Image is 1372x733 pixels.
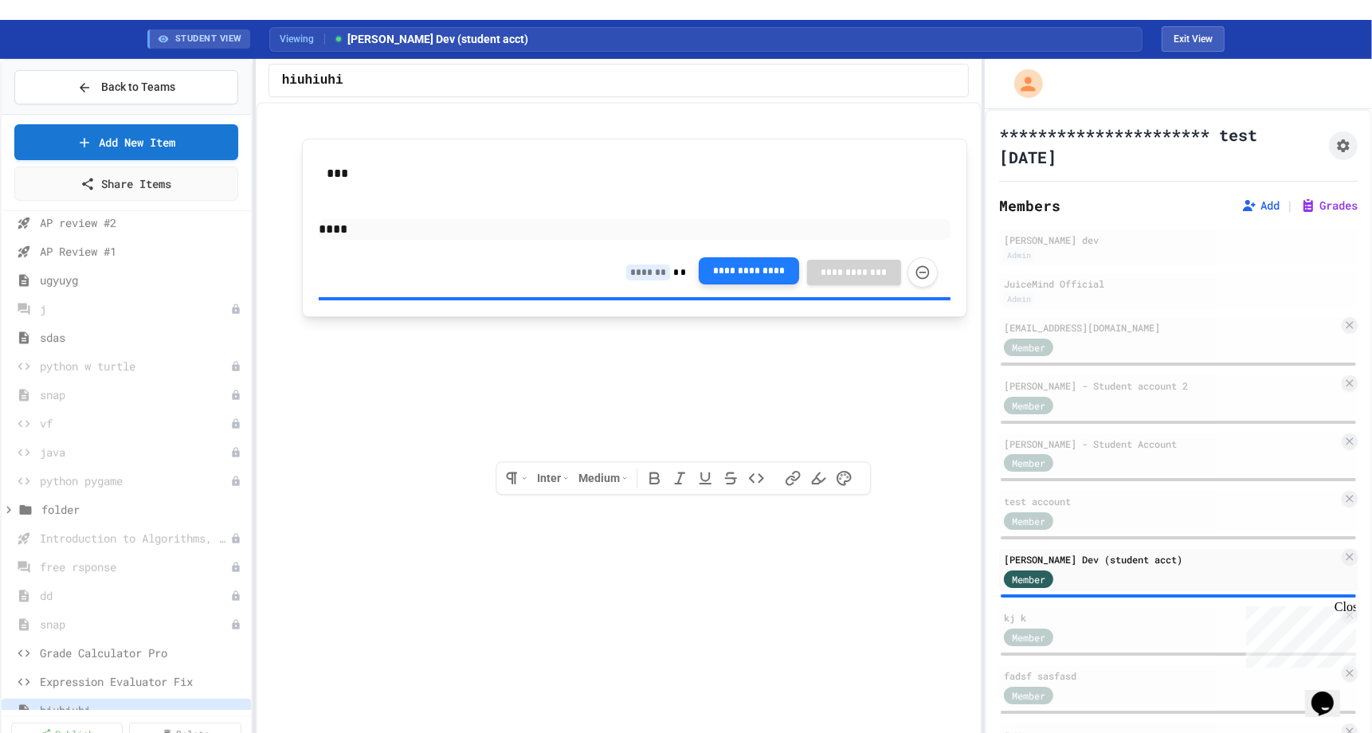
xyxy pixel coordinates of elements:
[1012,630,1045,645] span: Member
[230,533,241,544] div: Unpublished
[230,590,241,602] div: Unpublished
[282,71,343,90] span: hiuhiuhi
[230,304,241,315] div: Unpublished
[40,587,230,604] span: dd
[1004,378,1339,393] div: [PERSON_NAME] - Student account 2
[101,79,175,96] span: Back to Teams
[40,214,245,231] span: AP review #2
[230,361,241,372] div: Unpublished
[1300,198,1358,214] button: Grades
[6,6,110,101] div: Chat with us now!Close
[230,476,241,487] div: Unpublished
[1329,131,1358,160] button: Assignment Settings
[1004,494,1339,508] div: test account
[14,167,238,201] a: Share Items
[998,65,1047,102] div: My Account
[1004,437,1339,451] div: [PERSON_NAME] - Student Account
[40,472,230,489] span: python pygame
[1012,688,1045,703] span: Member
[40,702,245,719] span: hiuhiuhi
[1012,398,1045,413] span: Member
[533,465,573,491] button: Inter
[40,243,245,260] span: AP Review #1
[230,619,241,630] div: Unpublished
[1004,610,1339,625] div: kj k
[1004,292,1034,306] div: Admin
[1012,340,1045,355] span: Member
[40,329,245,346] span: sdas
[1305,669,1356,717] iframe: chat widget
[41,501,245,518] span: folder
[40,386,230,403] span: snap
[1004,552,1339,566] div: [PERSON_NAME] Dev (student acct)
[40,415,230,432] span: vf
[1004,276,1353,291] div: JuiceMind Official
[14,124,238,160] a: Add New Item
[230,418,241,429] div: Unpublished
[40,530,230,547] span: Introduction to Algorithms, Programming, and Compilers
[574,465,632,491] button: Medium
[1241,198,1280,214] button: Add
[333,31,528,48] span: [PERSON_NAME] Dev (student acct)
[1004,320,1339,335] div: [EMAIL_ADDRESS][DOMAIN_NAME]
[1162,26,1225,52] button: Exit student view
[230,447,241,458] div: Unpublished
[40,673,245,690] span: Expression Evaluator Fix
[1012,572,1045,586] span: Member
[14,70,238,104] button: Back to Teams
[40,358,230,374] span: python w turtle
[40,645,245,661] span: Grade Calculator Pro
[907,257,938,288] button: Force resubmission of student's answer (Admin only)
[1004,233,1353,247] div: [PERSON_NAME] dev
[1012,456,1045,470] span: Member
[230,562,241,573] div: Unpublished
[1004,668,1339,683] div: fadsf sasfasd
[1012,514,1045,528] span: Member
[1286,196,1294,215] span: |
[230,390,241,401] div: Unpublished
[40,559,230,575] span: free rsponse
[40,300,230,317] span: j
[999,194,1060,217] h2: Members
[1240,600,1356,668] iframe: chat widget
[280,32,325,46] span: Viewing
[40,272,245,288] span: ugyuyg
[40,444,230,461] span: java
[175,33,242,46] span: STUDENT VIEW
[1004,249,1034,262] div: Admin
[40,616,230,633] span: snap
